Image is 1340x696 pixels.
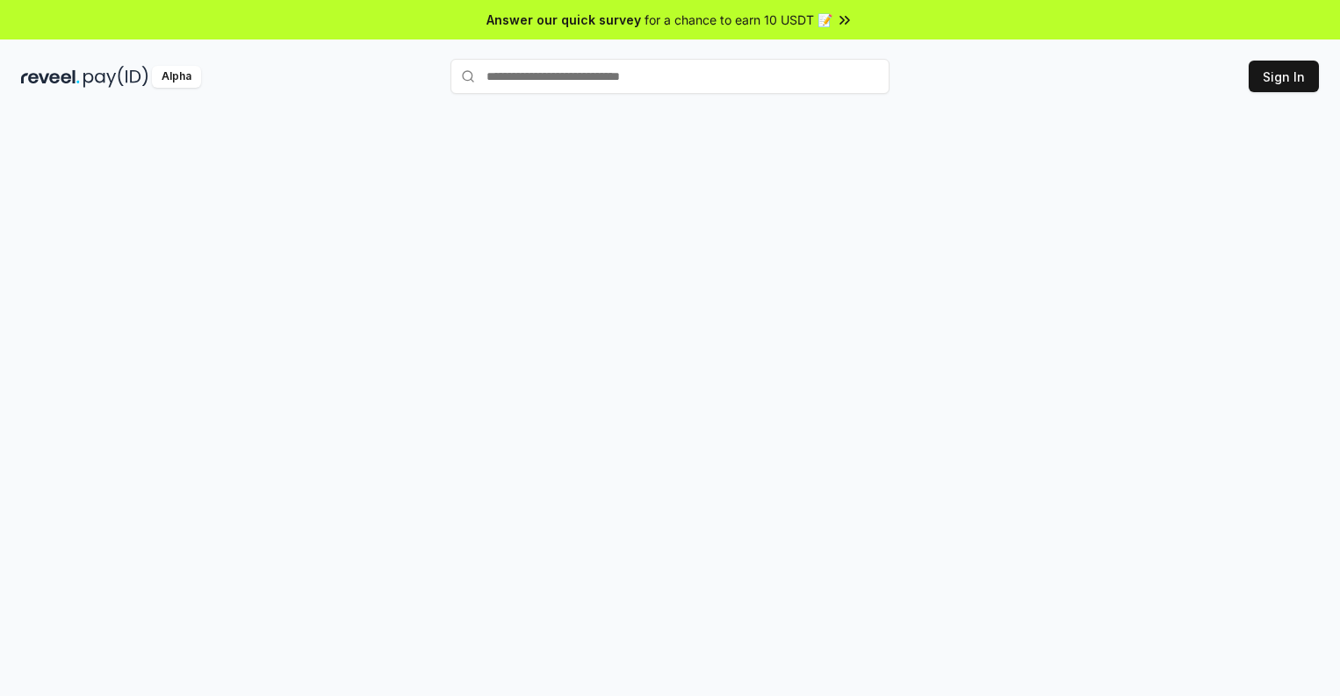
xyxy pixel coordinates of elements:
[645,11,832,29] span: for a chance to earn 10 USDT 📝
[1249,61,1319,92] button: Sign In
[21,66,80,88] img: reveel_dark
[486,11,641,29] span: Answer our quick survey
[83,66,148,88] img: pay_id
[152,66,201,88] div: Alpha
